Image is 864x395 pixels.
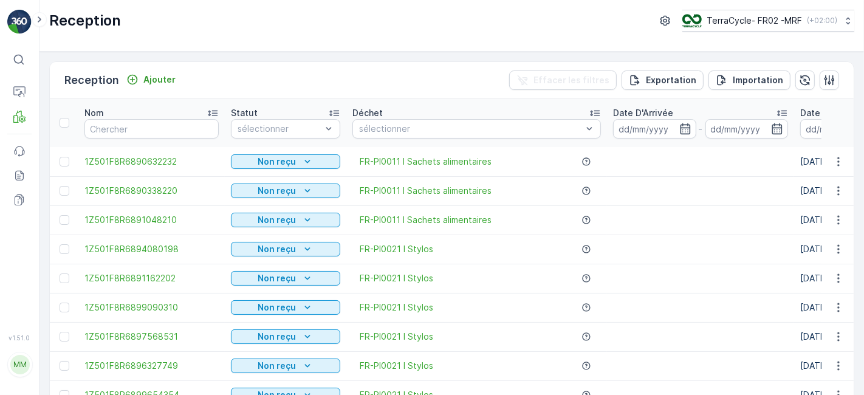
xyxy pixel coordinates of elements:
div: Toggle Row Selected [60,215,69,225]
button: Non reçu [231,359,340,373]
a: 1Z501F8R6899090310 [84,301,219,314]
p: Non reçu [258,185,297,197]
p: Non reçu [258,331,297,343]
p: Non reçu [258,301,297,314]
button: Exportation [622,70,704,90]
div: Toggle Row Selected [60,361,69,371]
button: Ajouter [122,72,180,87]
p: Reception [64,72,119,89]
a: FR-PI0011 I Sachets alimentaires [360,185,492,197]
div: Toggle Row Selected [60,244,69,254]
p: sélectionner [238,123,321,135]
a: 1Z501F8R6896327749 [84,360,219,372]
p: Statut [231,107,258,119]
button: MM [7,344,32,385]
div: Toggle Row Selected [60,332,69,342]
a: FR-PI0021 I Stylos [360,272,433,284]
button: Non reçu [231,213,340,227]
button: Non reçu [231,271,340,286]
a: FR-PI0011 I Sachets alimentaires [360,156,492,168]
a: 1Z501F8R6897568531 [84,331,219,343]
p: Importation [733,74,783,86]
span: v 1.51.0 [7,334,32,342]
a: FR-PI0021 I Stylos [360,301,433,314]
div: MM [10,355,30,374]
a: 1Z501F8R6891162202 [84,272,219,284]
div: Toggle Row Selected [60,186,69,196]
button: Non reçu [231,242,340,256]
a: 1Z501F8R6891048210 [84,214,219,226]
input: Chercher [84,119,219,139]
p: Date D'Arrivée [613,107,673,119]
div: Toggle Row Selected [60,273,69,283]
p: sélectionner [359,123,582,135]
div: Toggle Row Selected [60,303,69,312]
p: ( +02:00 ) [807,16,837,26]
p: - [699,122,703,136]
a: 1Z501F8R6894080198 [84,243,219,255]
button: Non reçu [231,329,340,344]
button: Importation [708,70,790,90]
button: Non reçu [231,184,340,198]
button: TerraCycle- FR02 -MRF(+02:00) [682,10,854,32]
input: dd/mm/yyyy [613,119,696,139]
p: Non reçu [258,214,297,226]
p: Ajouter [143,74,176,86]
a: 1Z501F8R6890338220 [84,185,219,197]
input: dd/mm/yyyy [705,119,789,139]
p: Non reçu [258,156,297,168]
a: 1Z501F8R6890632232 [84,156,219,168]
p: Effacer les filtres [533,74,609,86]
p: Nom [84,107,104,119]
button: Non reçu [231,154,340,169]
a: FR-PI0011 I Sachets alimentaires [360,214,492,226]
button: Non reçu [231,300,340,315]
p: Exportation [646,74,696,86]
p: Reception [49,11,121,30]
img: terracycle.png [682,14,702,27]
a: FR-PI0021 I Stylos [360,360,433,372]
div: Toggle Row Selected [60,157,69,167]
p: Déchet [352,107,383,119]
p: Non reçu [258,243,297,255]
button: Effacer les filtres [509,70,617,90]
p: Non reçu [258,272,297,284]
img: logo [7,10,32,34]
p: Non reçu [258,360,297,372]
a: FR-PI0021 I Stylos [360,243,433,255]
a: FR-PI0021 I Stylos [360,331,433,343]
p: TerraCycle- FR02 -MRF [707,15,802,27]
